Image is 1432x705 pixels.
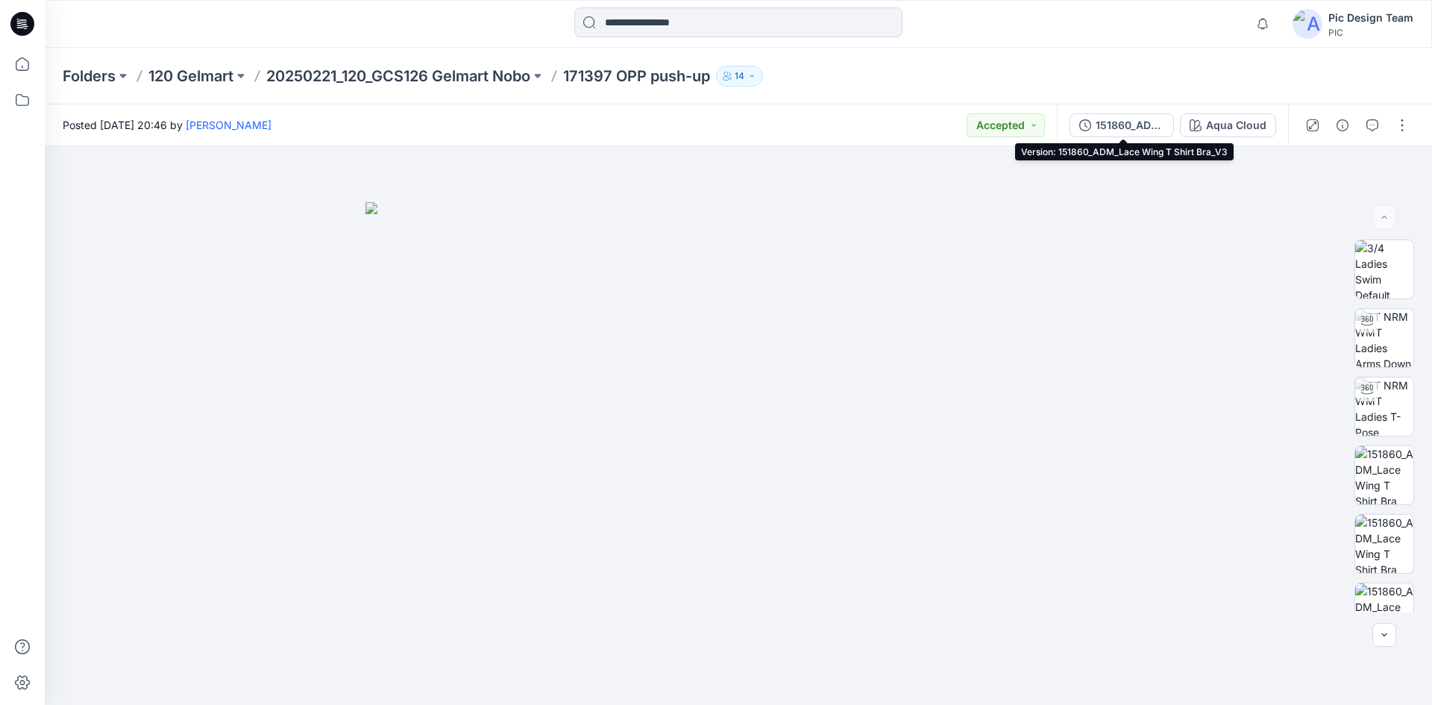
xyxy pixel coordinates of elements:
button: 14 [716,66,763,87]
img: 151860_ADM_Lace Wing T Shirt Bra 1_Aqua Cloud_Back [1355,583,1413,642]
button: Aqua Cloud [1180,113,1276,137]
div: 151860_ADM_Lace Wing T Shirt Bra_V3 [1096,117,1164,134]
img: 151860_ADM_Lace Wing T Shirt Bra 1_Aqua Cloud_Left [1355,515,1413,573]
button: Details [1331,113,1354,137]
a: 20250221_120_GCS126 Gelmart Nobo [266,66,530,87]
img: 3/4 Ladies Swim Default [1355,240,1413,298]
img: avatar [1293,9,1322,39]
div: Aqua Cloud [1206,117,1266,134]
p: 171397 OPP push-up [563,66,710,87]
img: 151860_ADM_Lace Wing T Shirt Bra 1_Aqua Cloud_Front [1355,446,1413,504]
a: [PERSON_NAME] [186,119,271,131]
p: 14 [735,68,744,84]
a: 120 Gelmart [148,66,233,87]
button: 151860_ADM_Lace Wing T Shirt Bra_V3 [1070,113,1174,137]
div: PIC [1328,27,1413,38]
div: Pic Design Team [1328,9,1413,27]
img: TT NRM WMT Ladies Arms Down [1355,309,1413,367]
span: Posted [DATE] 20:46 by [63,117,271,133]
img: TT NRM WMT Ladies T-Pose [1355,377,1413,436]
a: Folders [63,66,116,87]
